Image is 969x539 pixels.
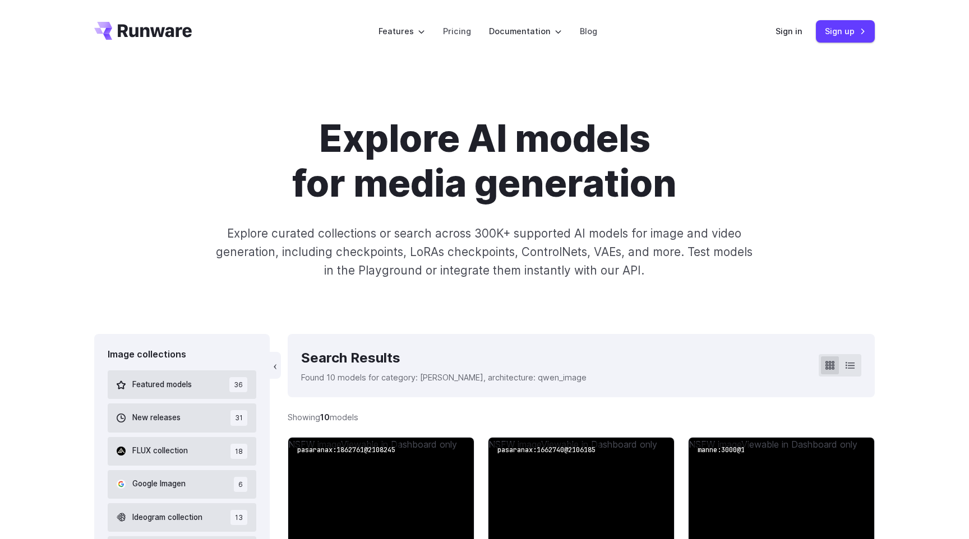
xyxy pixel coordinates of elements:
a: Blog [580,25,597,38]
button: New releases 31 [108,403,256,432]
span: 31 [230,410,247,425]
code: manne:3000@1 [693,442,749,458]
span: New releases [132,412,181,424]
span: 13 [230,510,247,525]
button: Ideogram collection 13 [108,503,256,532]
span: FLUX collection [132,445,188,457]
span: NSFW image [689,439,741,450]
span: NSFW image [288,439,341,450]
span: Viewable in Dashboard only [741,439,857,450]
div: Image collections [108,347,256,362]
span: Viewable in Dashboard only [541,439,657,450]
div: Showing models [288,411,358,424]
span: Featured models [132,379,192,391]
label: Features [379,25,425,38]
p: Explore curated collections or search across 300K+ supported AI models for image and video genera... [211,224,758,280]
button: Google Imagen 6 [108,470,256,499]
span: NSFW image [488,439,541,450]
span: Google Imagen [132,478,186,490]
strong: 10 [320,412,330,422]
button: ‹ [270,352,281,379]
code: pasaranax:1862761@2108245 [293,442,400,458]
a: Go to / [94,22,192,40]
p: Found 10 models for category: [PERSON_NAME], architecture: qwen_image [301,371,587,384]
label: Documentation [489,25,562,38]
h1: Explore AI models for media generation [172,117,797,206]
a: Sign in [776,25,802,38]
a: Pricing [443,25,471,38]
a: Sign up [816,20,875,42]
button: FLUX collection 18 [108,437,256,466]
span: Ideogram collection [132,512,202,524]
button: Featured models 36 [108,370,256,399]
code: pasaranax:1662740@2106185 [493,442,600,458]
span: 36 [229,377,247,392]
div: Search Results [301,347,587,369]
span: 6 [234,477,247,492]
span: Viewable in Dashboard only [341,439,457,450]
span: 18 [230,444,247,459]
